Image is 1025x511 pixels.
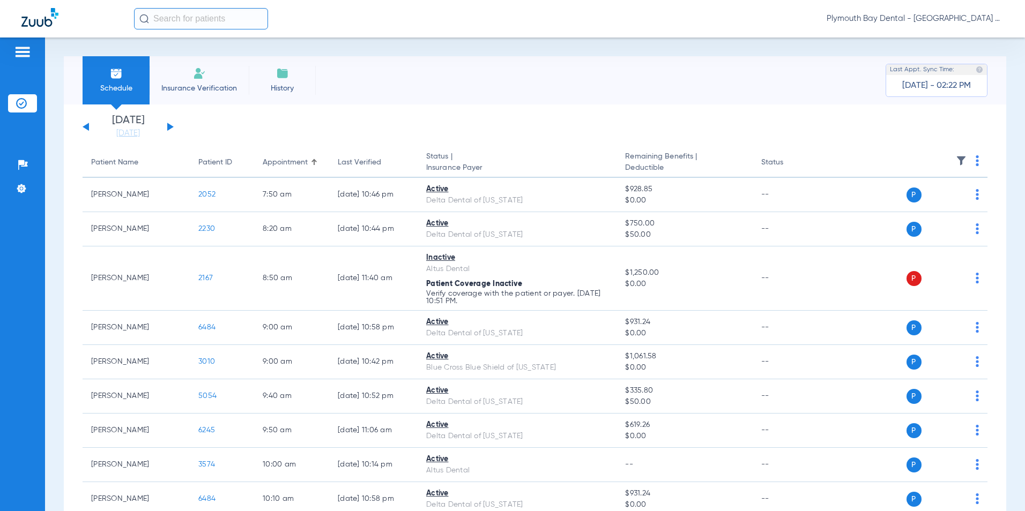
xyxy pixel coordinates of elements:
[198,324,216,331] span: 6484
[83,246,190,311] td: [PERSON_NAME]
[198,495,216,502] span: 6484
[254,212,329,246] td: 8:20 AM
[83,448,190,482] td: [PERSON_NAME]
[254,178,329,212] td: 7:50 AM
[198,157,232,168] div: Patient ID
[907,187,922,202] span: P
[907,271,922,286] span: P
[976,459,979,470] img: group-dot-blue.svg
[426,431,608,442] div: Delta Dental of [US_STATE]
[617,148,752,178] th: Remaining Benefits |
[827,13,1004,24] span: Plymouth Bay Dental - [GEOGRAPHIC_DATA] Dental
[193,67,206,80] img: Manual Insurance Verification
[890,64,954,75] span: Last Appt. Sync Time:
[976,322,979,333] img: group-dot-blue.svg
[329,448,418,482] td: [DATE] 10:14 PM
[426,351,608,362] div: Active
[198,274,213,282] span: 2167
[198,225,215,232] span: 2230
[976,425,979,435] img: group-dot-blue.svg
[907,320,922,335] span: P
[625,351,744,362] span: $1,061.58
[426,317,608,328] div: Active
[907,355,922,370] span: P
[753,212,825,246] td: --
[907,492,922,507] span: P
[625,396,744,408] span: $50.00
[426,229,608,241] div: Delta Dental of [US_STATE]
[625,499,744,510] span: $0.00
[625,162,744,174] span: Deductible
[338,157,409,168] div: Last Verified
[198,191,216,198] span: 2052
[907,423,922,438] span: P
[329,345,418,379] td: [DATE] 10:42 PM
[158,83,241,94] span: Insurance Verification
[907,457,922,472] span: P
[21,8,58,27] img: Zuub Logo
[329,379,418,414] td: [DATE] 10:52 PM
[426,454,608,465] div: Active
[625,419,744,431] span: $619.26
[263,157,308,168] div: Appointment
[956,155,967,166] img: filter.svg
[753,345,825,379] td: --
[753,178,825,212] td: --
[254,448,329,482] td: 10:00 AM
[198,157,246,168] div: Patient ID
[198,461,215,468] span: 3574
[329,178,418,212] td: [DATE] 10:46 PM
[426,290,608,305] p: Verify coverage with the patient or payer. [DATE] 10:51 PM.
[254,345,329,379] td: 9:00 AM
[426,499,608,510] div: Delta Dental of [US_STATE]
[426,385,608,396] div: Active
[254,246,329,311] td: 8:50 AM
[625,431,744,442] span: $0.00
[139,14,149,24] img: Search Icon
[753,246,825,311] td: --
[625,229,744,241] span: $50.00
[426,280,522,288] span: Patient Coverage Inactive
[625,267,744,279] span: $1,250.00
[976,356,979,367] img: group-dot-blue.svg
[426,362,608,373] div: Blue Cross Blue Shield of [US_STATE]
[753,414,825,448] td: --
[96,128,160,139] a: [DATE]
[426,252,608,264] div: Inactive
[418,148,617,178] th: Status |
[753,379,825,414] td: --
[426,218,608,229] div: Active
[976,223,979,234] img: group-dot-blue.svg
[83,311,190,345] td: [PERSON_NAME]
[83,212,190,246] td: [PERSON_NAME]
[83,178,190,212] td: [PERSON_NAME]
[426,195,608,206] div: Delta Dental of [US_STATE]
[625,317,744,328] span: $931.24
[625,488,744,499] span: $931.24
[976,493,979,504] img: group-dot-blue.svg
[254,414,329,448] td: 9:50 AM
[426,328,608,339] div: Delta Dental of [US_STATE]
[263,157,321,168] div: Appointment
[907,389,922,404] span: P
[753,311,825,345] td: --
[976,66,983,73] img: last sync help info
[426,488,608,499] div: Active
[198,426,215,434] span: 6245
[976,155,979,166] img: group-dot-blue.svg
[110,67,123,80] img: Schedule
[976,390,979,401] img: group-dot-blue.svg
[753,148,825,178] th: Status
[426,184,608,195] div: Active
[83,414,190,448] td: [PERSON_NAME]
[83,379,190,414] td: [PERSON_NAME]
[625,362,744,373] span: $0.00
[426,264,608,275] div: Altus Dental
[902,80,971,91] span: [DATE] - 02:22 PM
[329,212,418,246] td: [DATE] 10:44 PM
[329,414,418,448] td: [DATE] 11:06 AM
[198,358,215,365] span: 3010
[14,46,31,58] img: hamburger-icon
[625,184,744,195] span: $928.85
[91,157,138,168] div: Patient Name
